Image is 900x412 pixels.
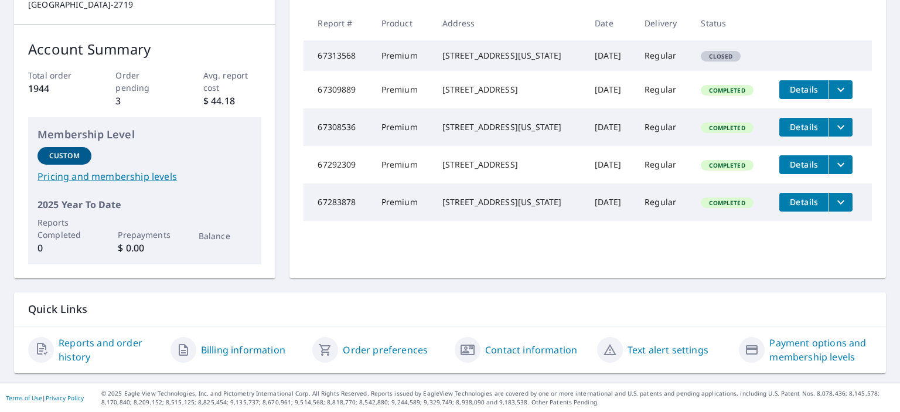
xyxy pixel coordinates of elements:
[46,394,84,402] a: Privacy Policy
[442,196,577,208] div: [STREET_ADDRESS][US_STATE]
[37,216,91,241] p: Reports Completed
[829,80,853,99] button: filesDropdownBtn-67309889
[372,40,433,71] td: Premium
[829,155,853,174] button: filesDropdownBtn-67292309
[786,121,821,132] span: Details
[28,81,87,96] p: 1944
[635,40,691,71] td: Regular
[203,69,262,94] p: Avg. report cost
[585,146,635,183] td: [DATE]
[304,71,371,108] td: 67309889
[37,127,252,142] p: Membership Level
[372,146,433,183] td: Premium
[115,94,174,108] p: 3
[702,86,752,94] span: Completed
[372,183,433,221] td: Premium
[28,69,87,81] p: Total order
[635,146,691,183] td: Regular
[786,84,821,95] span: Details
[28,39,261,60] p: Account Summary
[702,199,752,207] span: Completed
[779,118,829,137] button: detailsBtn-67308536
[6,394,42,402] a: Terms of Use
[702,52,739,60] span: Closed
[304,146,371,183] td: 67292309
[49,151,80,161] p: Custom
[779,155,829,174] button: detailsBtn-67292309
[442,121,577,133] div: [STREET_ADDRESS][US_STATE]
[585,6,635,40] th: Date
[779,193,829,212] button: detailsBtn-67283878
[37,169,252,183] a: Pricing and membership levels
[769,336,872,364] a: Payment options and membership levels
[635,183,691,221] td: Regular
[304,183,371,221] td: 67283878
[691,6,770,40] th: Status
[28,302,872,316] p: Quick Links
[442,50,577,62] div: [STREET_ADDRESS][US_STATE]
[635,108,691,146] td: Regular
[442,159,577,171] div: [STREET_ADDRESS]
[59,336,161,364] a: Reports and order history
[628,343,708,357] a: Text alert settings
[585,108,635,146] td: [DATE]
[372,6,433,40] th: Product
[199,230,253,242] p: Balance
[37,241,91,255] p: 0
[101,389,894,407] p: © 2025 Eagle View Technologies, Inc. and Pictometry International Corp. All Rights Reserved. Repo...
[372,71,433,108] td: Premium
[118,229,172,241] p: Prepayments
[304,108,371,146] td: 67308536
[203,94,262,108] p: $ 44.18
[304,6,371,40] th: Report #
[585,71,635,108] td: [DATE]
[6,394,84,401] p: |
[702,161,752,169] span: Completed
[37,198,252,212] p: 2025 Year To Date
[304,40,371,71] td: 67313568
[433,6,586,40] th: Address
[779,80,829,99] button: detailsBtn-67309889
[585,40,635,71] td: [DATE]
[829,118,853,137] button: filesDropdownBtn-67308536
[442,84,577,96] div: [STREET_ADDRESS]
[786,159,821,170] span: Details
[585,183,635,221] td: [DATE]
[372,108,433,146] td: Premium
[115,69,174,94] p: Order pending
[343,343,428,357] a: Order preferences
[635,6,691,40] th: Delivery
[702,124,752,132] span: Completed
[118,241,172,255] p: $ 0.00
[201,343,285,357] a: Billing information
[786,196,821,207] span: Details
[829,193,853,212] button: filesDropdownBtn-67283878
[635,71,691,108] td: Regular
[485,343,577,357] a: Contact information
